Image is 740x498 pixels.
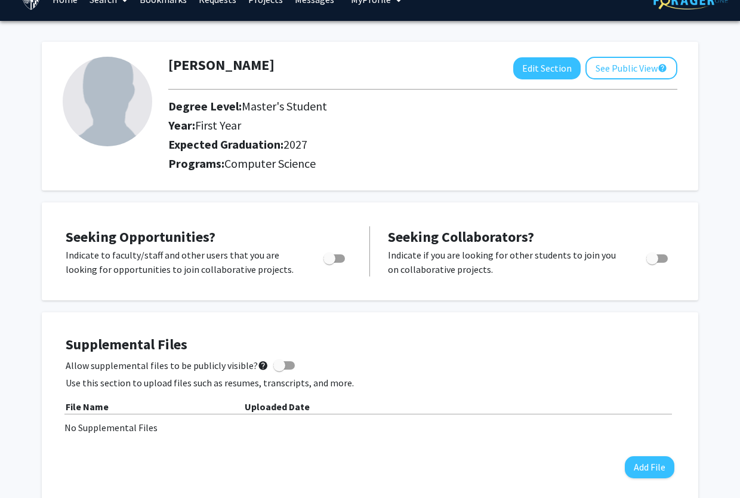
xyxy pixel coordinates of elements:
[66,358,269,373] span: Allow supplemental files to be publicly visible?
[195,118,241,133] span: First Year
[168,99,575,113] h2: Degree Level:
[658,61,667,75] mat-icon: help
[66,336,674,353] h4: Supplemental Files
[245,401,310,413] b: Uploaded Date
[513,57,581,79] button: Edit Section
[66,401,109,413] b: File Name
[168,137,575,152] h2: Expected Graduation:
[66,248,301,276] p: Indicate to faculty/staff and other users that you are looking for opportunities to join collabor...
[64,420,676,435] div: No Supplemental Files
[168,57,275,74] h1: [PERSON_NAME]
[319,248,351,266] div: Toggle
[63,57,152,146] img: Profile Picture
[168,118,575,133] h2: Year:
[66,376,674,390] p: Use this section to upload files such as resumes, transcripts, and more.
[585,57,677,79] button: See Public View
[625,456,674,478] button: Add File
[66,228,215,246] span: Seeking Opportunities?
[168,156,677,171] h2: Programs:
[9,444,51,489] iframe: Chat
[224,156,316,171] span: Computer Science
[258,358,269,373] mat-icon: help
[242,99,327,113] span: Master's Student
[283,137,307,152] span: 2027
[388,248,624,276] p: Indicate if you are looking for other students to join you on collaborative projects.
[642,248,674,266] div: Toggle
[388,228,534,246] span: Seeking Collaborators?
